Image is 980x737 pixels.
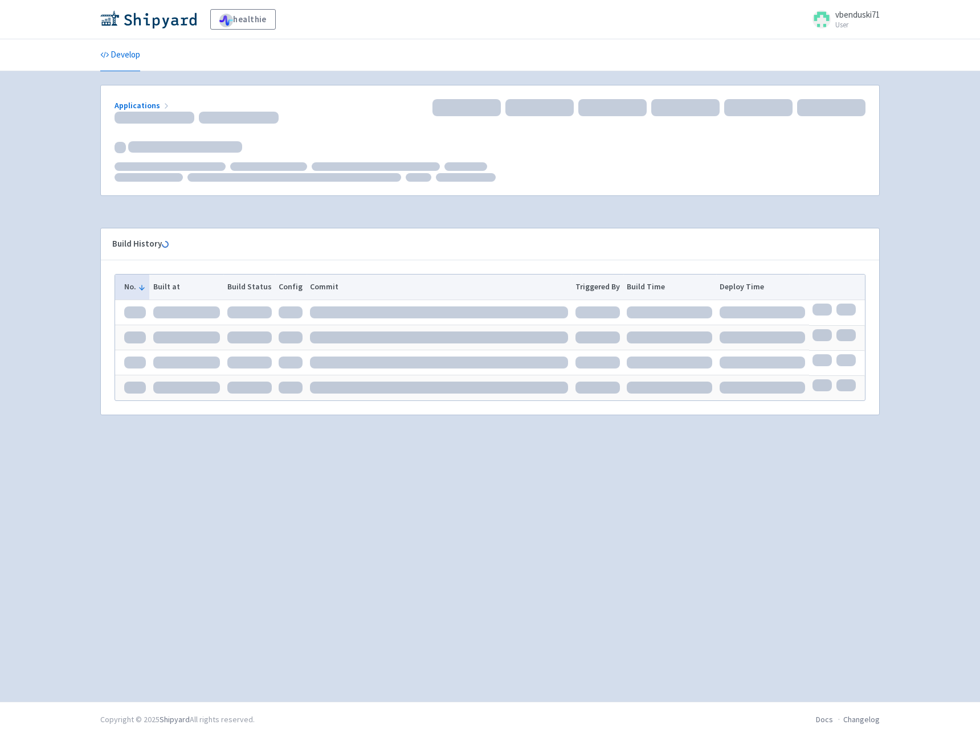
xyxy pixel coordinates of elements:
[100,714,255,726] div: Copyright © 2025 All rights reserved.
[115,100,171,110] a: Applications
[623,275,716,300] th: Build Time
[843,714,880,724] a: Changelog
[223,275,275,300] th: Build Status
[112,238,850,251] div: Build History
[149,275,223,300] th: Built at
[210,9,276,30] a: healthie
[571,275,623,300] th: Triggered By
[806,10,880,28] a: vbenduski71 User
[835,21,880,28] small: User
[124,281,146,293] button: No.
[160,714,190,724] a: Shipyard
[816,714,833,724] a: Docs
[716,275,809,300] th: Deploy Time
[275,275,307,300] th: Config
[100,39,140,71] a: Develop
[307,275,572,300] th: Commit
[100,10,197,28] img: Shipyard logo
[835,9,880,20] span: vbenduski71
